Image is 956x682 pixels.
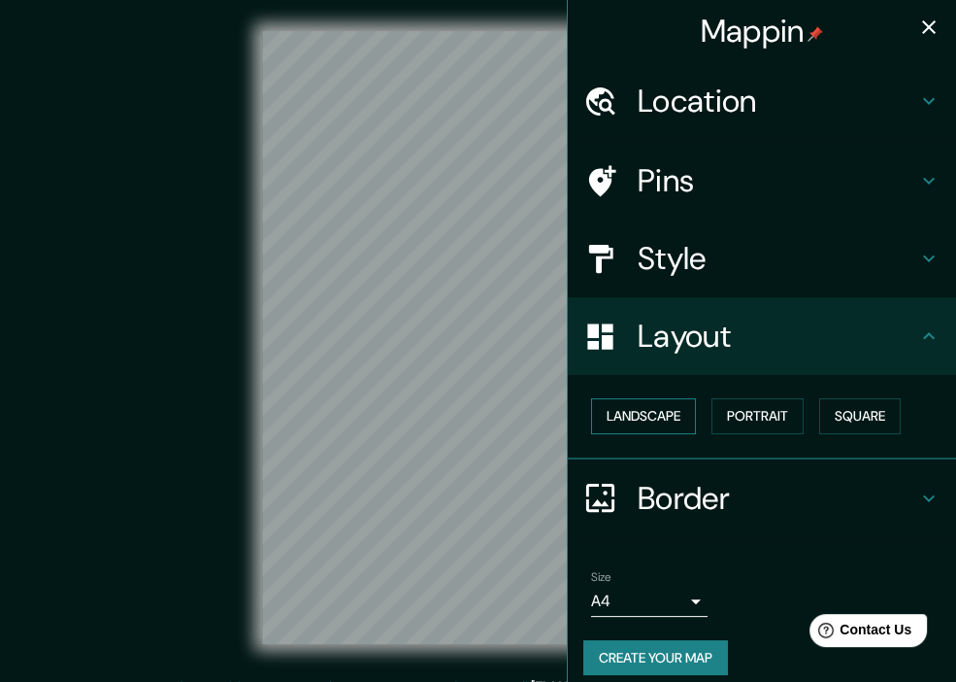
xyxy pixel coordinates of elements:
canvas: Map [262,31,695,644]
div: Border [568,460,956,537]
label: Size [591,568,611,585]
h4: Style [638,239,917,278]
h4: Layout [638,317,917,356]
button: Portrait [711,398,804,434]
h4: Location [638,82,917,120]
button: Landscape [591,398,696,434]
iframe: Help widget launcher [783,606,935,661]
h4: Border [638,479,917,518]
div: Style [568,220,956,297]
button: Square [819,398,901,434]
div: Layout [568,297,956,375]
div: Pins [568,142,956,220]
h4: Pins [638,161,917,200]
img: pin-icon.png [808,26,823,42]
h4: Mappin [701,12,824,51]
div: A4 [591,586,708,617]
button: Create your map [583,640,728,676]
div: Location [568,62,956,140]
